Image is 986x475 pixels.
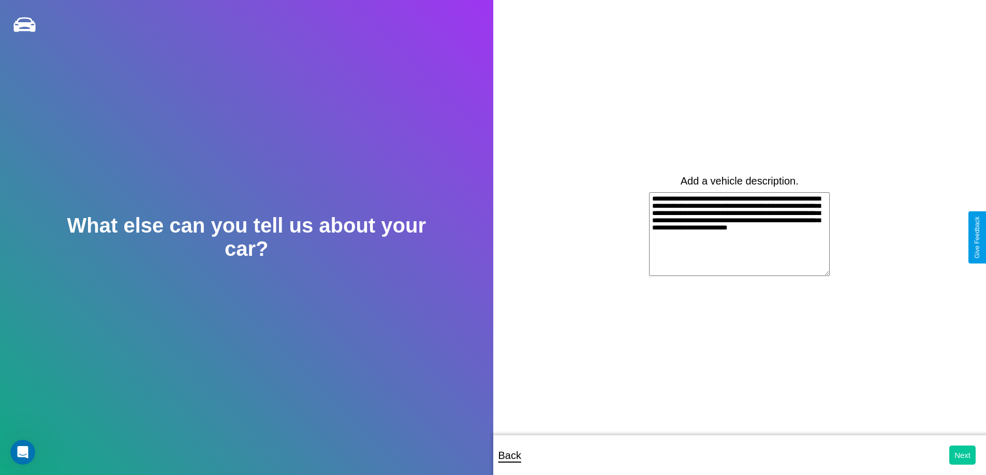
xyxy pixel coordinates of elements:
[949,446,976,465] button: Next
[974,217,981,258] div: Give Feedback
[681,175,799,187] label: Add a vehicle description.
[10,440,35,465] iframe: Intercom live chat
[498,446,521,465] p: Back
[49,214,444,261] h2: What else can you tell us about your car?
